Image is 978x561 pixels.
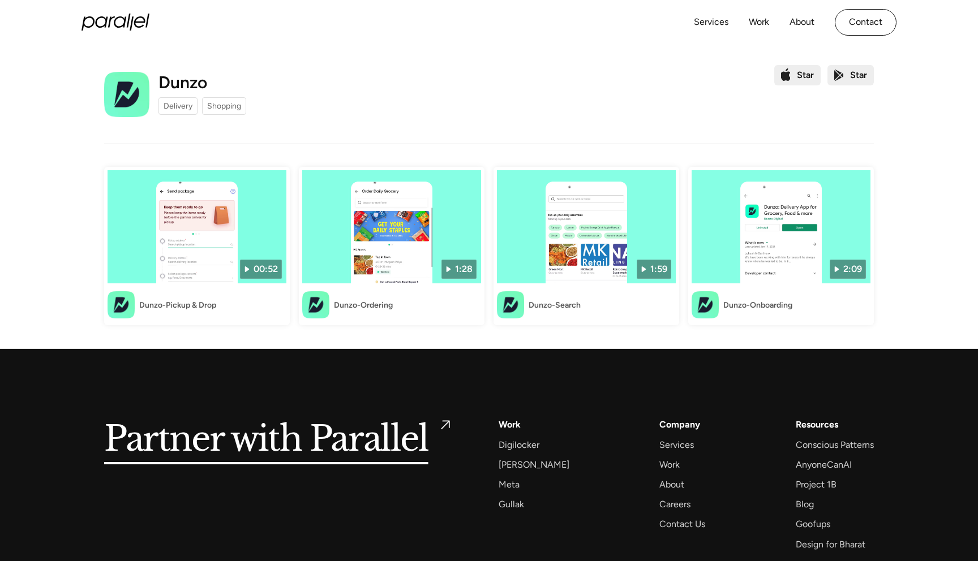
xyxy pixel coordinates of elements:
[749,14,769,31] a: Work
[692,170,870,283] img: Dunzo-Onboarding
[497,170,676,283] img: Dunzo-Search
[499,477,520,492] a: Meta
[843,262,862,276] div: 2:09
[723,299,792,311] div: Dunzo-Onboarding
[164,100,192,112] div: Delivery
[796,417,838,432] div: Resources
[139,299,216,311] div: Dunzo-Pickup & Drop
[797,68,814,82] div: Star
[659,437,694,452] a: Services
[158,74,207,91] h1: Dunzo
[796,497,814,512] a: Blog
[835,9,896,36] a: Contact
[108,170,286,283] img: Dunzo-Pickup & Drop
[158,97,198,115] a: Delivery
[692,291,719,318] img: Dunzo-Onboarding
[299,167,484,325] a: Dunzo-Ordering1:28Dunzo-OrderingDunzo-Ordering
[796,516,830,532] a: Goofups
[254,262,278,276] div: 00:52
[659,497,690,512] a: Careers
[302,170,481,283] img: Dunzo-Ordering
[659,417,700,432] a: Company
[104,417,453,463] a: Partner with Parallel
[334,299,393,311] div: Dunzo-Ordering
[499,497,524,512] a: Gullak
[659,457,680,472] a: Work
[497,291,524,318] img: Dunzo-Search
[499,417,521,432] a: Work
[796,537,865,552] a: Design for Bharat
[850,68,867,82] div: Star
[104,167,290,325] a: Dunzo-Pickup & Drop00:52Dunzo-Pickup & DropDunzo-Pickup & Drop
[81,14,149,31] a: home
[790,14,814,31] a: About
[659,516,705,532] a: Contact Us
[302,291,329,318] img: Dunzo-Ordering
[207,100,241,112] div: Shopping
[796,457,852,472] a: AnyoneCanAI
[494,167,679,325] a: Dunzo-Search1:59Dunzo-SearchDunzo-Search
[659,477,684,492] a: About
[104,417,428,463] h5: Partner with Parallel
[455,262,473,276] div: 1:28
[796,477,837,492] a: Project 1B
[688,167,874,325] a: Dunzo-Onboarding2:09Dunzo-OnboardingDunzo-Onboarding
[650,262,667,276] div: 1:59
[529,299,581,311] div: Dunzo-Search
[796,437,874,452] a: Conscious Patterns
[499,437,539,452] a: Digilocker
[108,291,135,318] img: Dunzo-Pickup & Drop
[202,97,246,115] a: Shopping
[694,14,728,31] a: Services
[499,457,569,472] a: [PERSON_NAME]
